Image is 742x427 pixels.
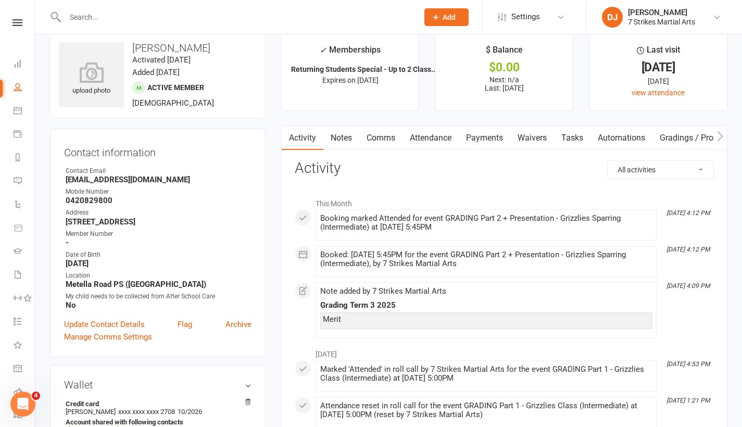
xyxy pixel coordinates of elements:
[66,166,251,176] div: Contact Email
[632,89,685,97] a: view attendance
[295,193,714,209] li: This Month
[32,392,40,400] span: 4
[66,400,246,408] strong: Credit card
[554,126,590,150] a: Tasks
[66,280,251,289] strong: Metella Road PS ([GEOGRAPHIC_DATA])
[66,259,251,268] strong: [DATE]
[132,98,214,108] span: [DEMOGRAPHIC_DATA]
[510,126,554,150] a: Waivers
[459,126,510,150] a: Payments
[225,318,251,331] a: Archive
[14,358,35,381] a: General attendance kiosk mode
[443,13,456,21] span: Add
[403,126,459,150] a: Attendance
[637,43,680,62] div: Last visit
[599,76,718,87] div: [DATE]
[66,208,251,218] div: Address
[64,331,152,343] a: Manage Comms Settings
[666,282,710,290] i: [DATE] 4:09 PM
[599,62,718,73] div: [DATE]
[666,360,710,368] i: [DATE] 4:53 PM
[666,246,710,253] i: [DATE] 4:12 PM
[62,10,411,24] input: Search...
[14,334,35,358] a: What's New
[147,83,204,92] span: Active member
[320,365,652,383] div: Marked 'Attended' in roll call by 7 Strikes Martial Arts for the event GRADING Part 1 - Grizzlies...
[323,315,649,324] div: Merit
[295,343,714,360] li: [DATE]
[602,7,623,28] div: DJ
[14,147,35,170] a: Reports
[628,8,695,17] div: [PERSON_NAME]
[323,126,359,150] a: Notes
[14,123,35,147] a: Payments
[132,55,191,65] time: Activated [DATE]
[291,65,437,73] strong: Returning Students Special - Up to 2 Class...
[66,238,251,247] strong: -
[295,160,714,177] h3: Activity
[66,271,251,281] div: Location
[320,250,652,268] div: Booked: [DATE] 5:45PM for the event GRADING Part 2 + Presentation - Grizzlies Sparring (Intermedi...
[666,397,710,404] i: [DATE] 1:21 PM
[59,42,257,54] h3: [PERSON_NAME]
[66,292,251,302] div: My child needs to be collected from After School Care
[628,17,695,27] div: 7 Strikes Martial Arts
[486,43,523,62] div: $ Balance
[66,418,246,426] strong: Account shared with following contacts
[66,300,251,310] strong: No
[320,287,652,296] div: Note added by 7 Strikes Martial Arts
[14,100,35,123] a: Calendar
[320,301,652,310] div: Grading Term 3 2025
[666,209,710,217] i: [DATE] 4:12 PM
[66,217,251,227] strong: [STREET_ADDRESS]
[359,126,403,150] a: Comms
[320,214,652,232] div: Booking marked Attended for event GRADING Part 2 + Presentation - Grizzlies Sparring (Intermediat...
[64,379,251,391] h3: Wallet
[64,318,145,331] a: Update Contact Details
[118,408,175,416] span: xxxx xxxx xxxx 2708
[14,217,35,241] a: Product Sales
[14,77,35,100] a: People
[445,62,563,73] div: $0.00
[445,76,563,92] p: Next: n/a Last: [DATE]
[64,143,251,158] h3: Contact information
[59,62,124,96] div: upload photo
[66,229,251,239] div: Member Number
[424,8,469,26] button: Add
[14,381,35,405] a: Roll call kiosk mode
[178,408,202,416] span: 10/2026
[322,76,379,84] span: Expires on [DATE]
[10,392,35,417] iframe: Intercom live chat
[590,126,652,150] a: Automations
[66,196,251,205] strong: 0420829800
[66,187,251,197] div: Mobile Number
[14,53,35,77] a: Dashboard
[282,126,323,150] a: Activity
[178,318,192,331] a: Flag
[320,45,326,55] i: ✓
[511,5,540,29] span: Settings
[66,175,251,184] strong: [EMAIL_ADDRESS][DOMAIN_NAME]
[320,43,381,62] div: Memberships
[66,250,251,260] div: Date of Birth
[132,68,180,77] time: Added [DATE]
[320,401,652,419] div: Attendance reset in roll call for the event GRADING Part 1 - Grizzlies Class (Intermediate) at [D...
